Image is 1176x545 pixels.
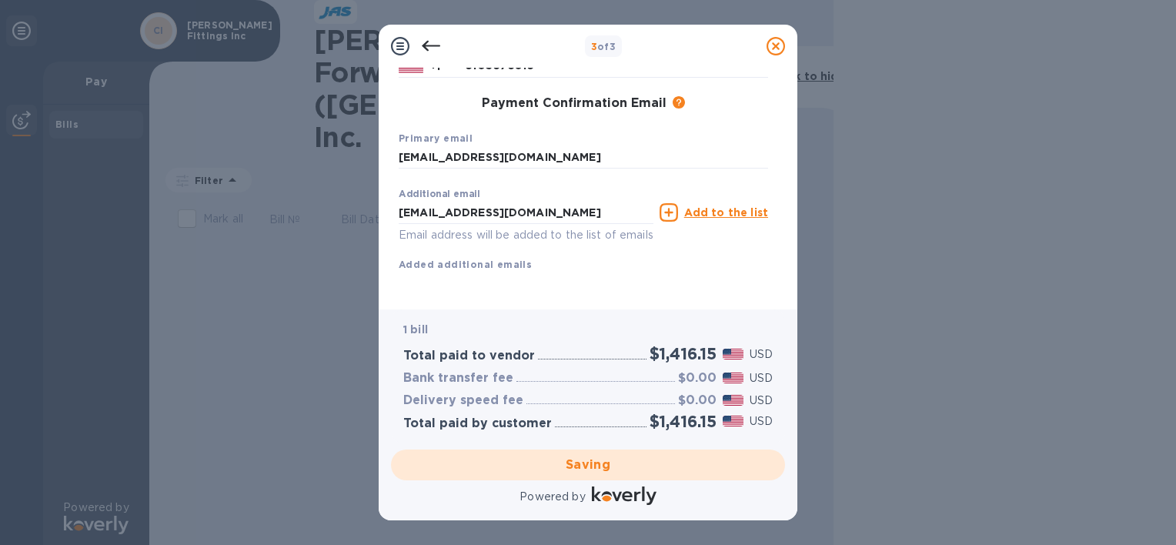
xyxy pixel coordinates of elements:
[399,226,653,244] p: Email address will be added to the list of emails
[591,41,597,52] span: 3
[678,393,717,408] h3: $0.00
[723,416,743,426] img: USD
[399,146,768,169] input: Enter your primary name
[403,393,523,408] h3: Delivery speed fee
[403,323,428,336] b: 1 bill
[482,96,667,111] h3: Payment Confirmation Email
[684,206,768,219] u: Add to the list
[650,412,717,431] h2: $1,416.15
[750,370,773,386] p: USD
[399,132,473,144] b: Primary email
[750,393,773,409] p: USD
[723,349,743,359] img: USD
[750,346,773,363] p: USD
[650,344,717,363] h2: $1,416.15
[399,259,532,270] b: Added additional emails
[678,371,717,386] h3: $0.00
[750,413,773,430] p: USD
[723,395,743,406] img: USD
[403,371,513,386] h3: Bank transfer fee
[723,373,743,383] img: USD
[403,349,535,363] h3: Total paid to vendor
[399,190,480,199] label: Additional email
[403,416,552,431] h3: Total paid by customer
[591,41,616,52] b: of 3
[592,486,656,505] img: Logo
[520,489,585,505] p: Powered by
[399,201,653,224] input: Enter additional email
